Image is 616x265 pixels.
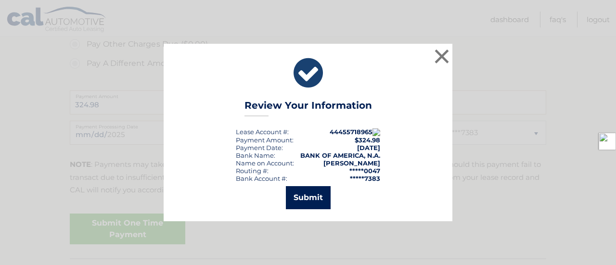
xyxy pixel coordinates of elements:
[372,128,380,136] img: text-recruit-bubble.png
[355,136,380,144] span: $324.98
[323,159,380,167] strong: [PERSON_NAME]
[236,151,275,159] div: Bank Name:
[236,159,294,167] div: Name on Account:
[357,144,380,151] span: [DATE]
[236,175,287,182] div: Bank Account #:
[236,128,289,137] div: Lease Account #:
[432,47,451,66] button: ×
[330,128,380,136] span: 44455718965
[236,144,282,151] span: Payment Date
[244,100,372,116] h3: Review Your Information
[236,144,283,151] div: :
[599,133,616,150] img: toggle-logo.svg
[236,136,294,144] div: Payment Amount:
[300,151,380,159] strong: BANK OF AMERICA, N.A.
[236,167,269,175] div: Routing #:
[286,186,331,209] button: Submit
